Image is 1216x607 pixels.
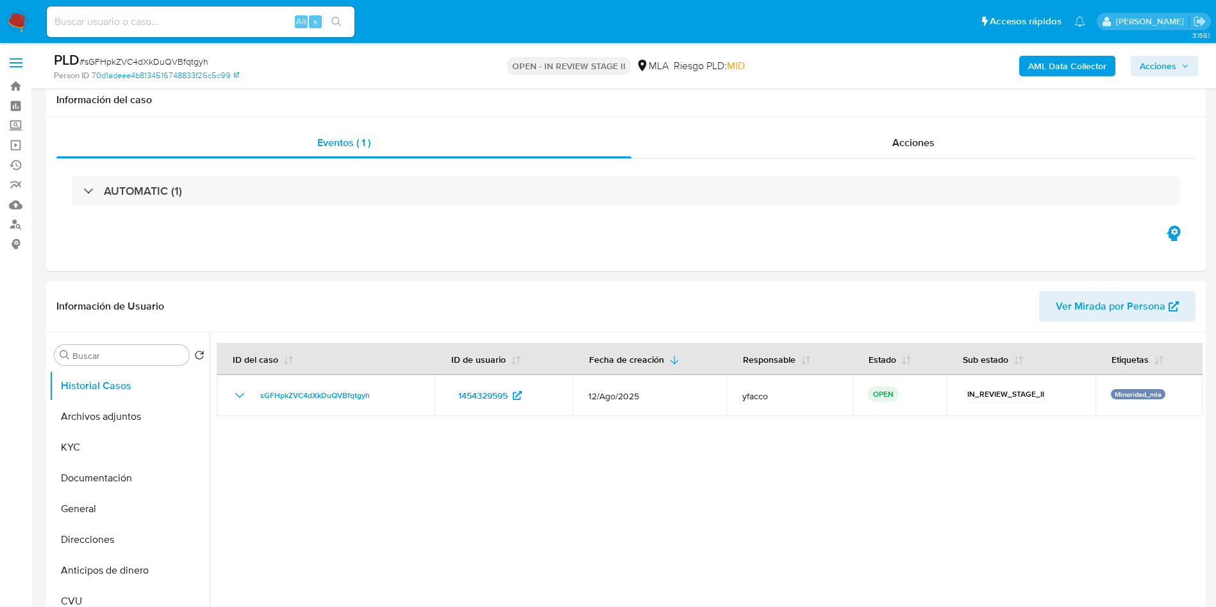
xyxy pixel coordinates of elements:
[1074,16,1085,27] a: Notificaciones
[56,300,164,313] h1: Información de Usuario
[54,70,89,81] b: Person ID
[194,350,204,364] button: Volver al orden por defecto
[1131,56,1198,76] button: Acciones
[56,94,1195,106] h1: Información del caso
[49,370,210,401] button: Historial Casos
[49,524,210,555] button: Direcciones
[727,58,745,73] span: MID
[79,55,208,68] span: # sGFHpkZVC4dXkDuQVBfqtgyh
[60,350,70,360] button: Buscar
[47,13,354,30] input: Buscar usuario o caso...
[72,350,184,362] input: Buscar
[1116,15,1188,28] p: yesica.facco@mercadolibre.com
[1193,15,1206,28] a: Salir
[1019,56,1115,76] button: AML Data Collector
[92,70,239,81] a: 70d1adeee4b8134516748833f26c5c99
[49,432,210,463] button: KYC
[674,59,745,73] span: Riesgo PLD:
[49,555,210,586] button: Anticipos de dinero
[72,176,1180,206] div: AUTOMATIC (1)
[49,494,210,524] button: General
[1140,56,1176,76] span: Acciones
[313,15,317,28] span: s
[296,15,306,28] span: Alt
[317,135,371,150] span: Eventos ( 1 )
[1028,56,1106,76] b: AML Data Collector
[507,57,631,75] p: OPEN - IN REVIEW STAGE II
[49,463,210,494] button: Documentación
[104,184,182,198] h3: AUTOMATIC (1)
[1056,291,1165,322] span: Ver Mirada por Persona
[49,401,210,432] button: Archivos adjuntos
[323,13,349,31] button: search-icon
[990,15,1062,28] span: Accesos rápidos
[1039,291,1195,322] button: Ver Mirada por Persona
[892,135,935,150] span: Acciones
[636,59,669,73] div: MLA
[54,49,79,70] b: PLD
